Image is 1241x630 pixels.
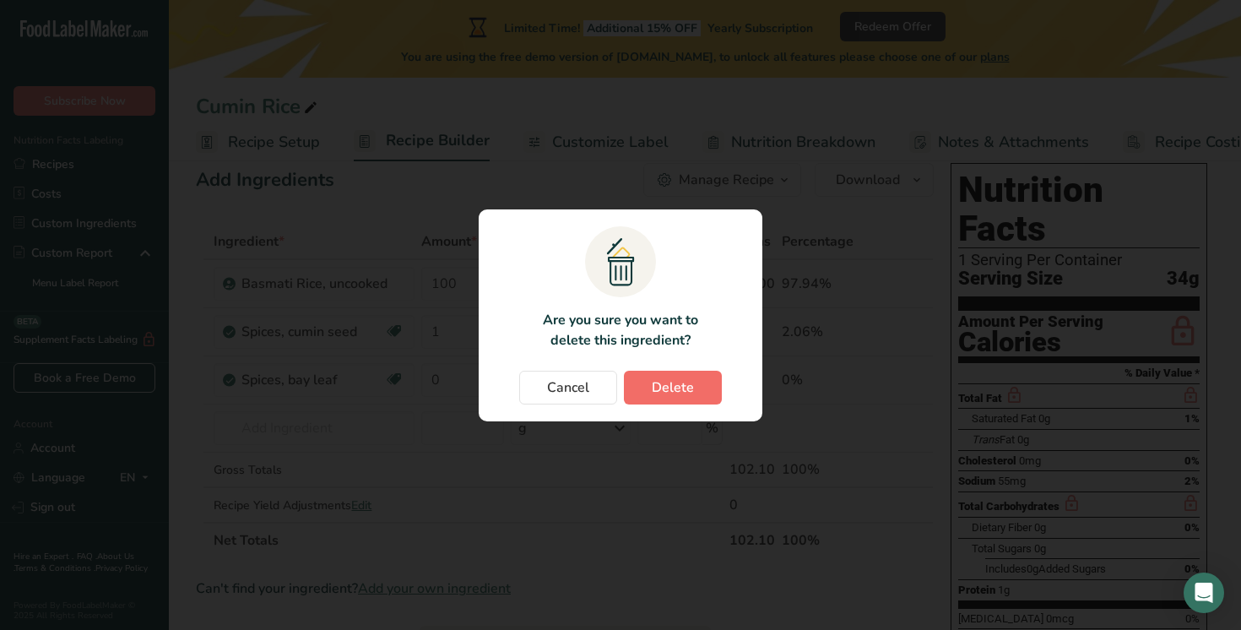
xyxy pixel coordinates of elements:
button: Delete [624,371,722,405]
span: Cancel [547,377,589,398]
p: Are you sure you want to delete this ingredient? [533,310,707,350]
span: Delete [652,377,694,398]
button: Cancel [519,371,617,405]
div: Open Intercom Messenger [1184,573,1224,613]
